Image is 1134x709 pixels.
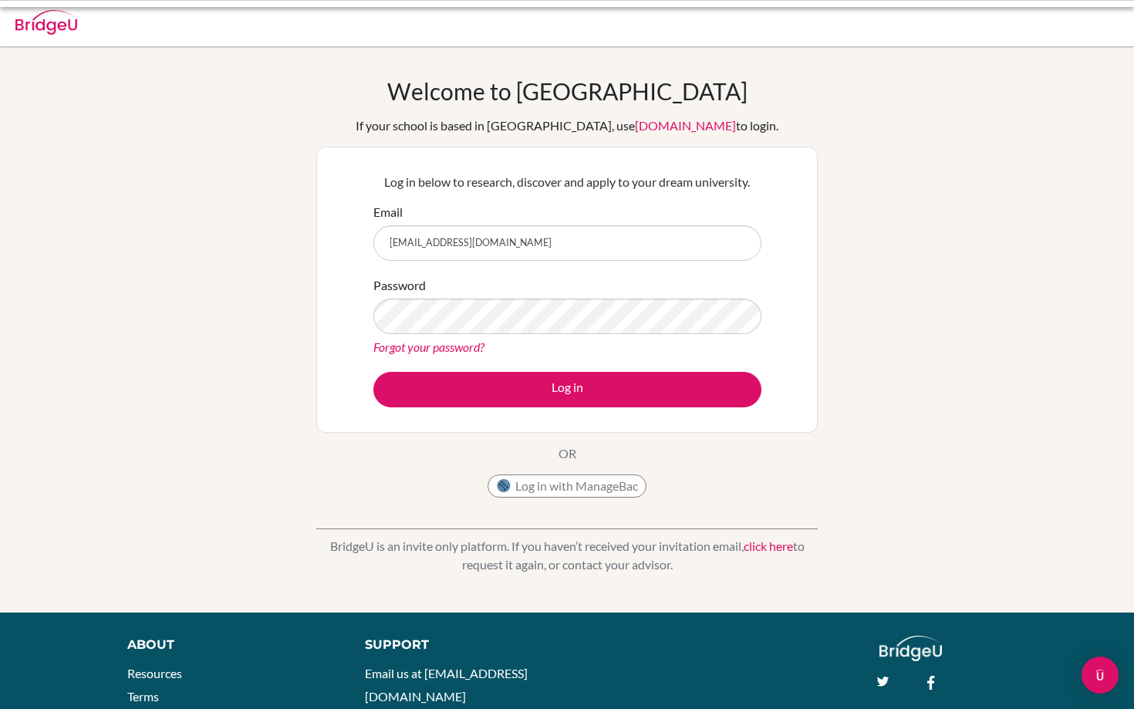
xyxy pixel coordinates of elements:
label: Password [373,276,426,295]
div: About [127,636,330,654]
div: Support [365,636,552,654]
a: Resources [127,666,182,680]
p: BridgeU is an invite only platform. If you haven’t received your invitation email, to request it ... [316,537,818,574]
label: Email [373,203,403,221]
div: If your school is based in [GEOGRAPHIC_DATA], use to login. [356,116,778,135]
button: Log in with ManageBac [488,474,646,498]
img: logo_white@2x-f4f0deed5e89b7ecb1c2cc34c3e3d731f90f0f143d5ea2071677605dd97b5244.png [879,636,942,661]
p: OR [559,444,576,463]
a: Email us at [EMAIL_ADDRESS][DOMAIN_NAME] [365,666,528,704]
button: Log in [373,372,761,407]
p: Log in below to research, discover and apply to your dream university. [373,173,761,191]
h1: Welcome to [GEOGRAPHIC_DATA] [387,77,748,105]
a: click here [744,539,793,553]
a: [DOMAIN_NAME] [635,118,736,133]
div: Open Intercom Messenger [1082,657,1119,694]
img: Bridge-U [15,10,77,35]
a: Terms [127,689,159,704]
a: Forgot your password? [373,339,484,354]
